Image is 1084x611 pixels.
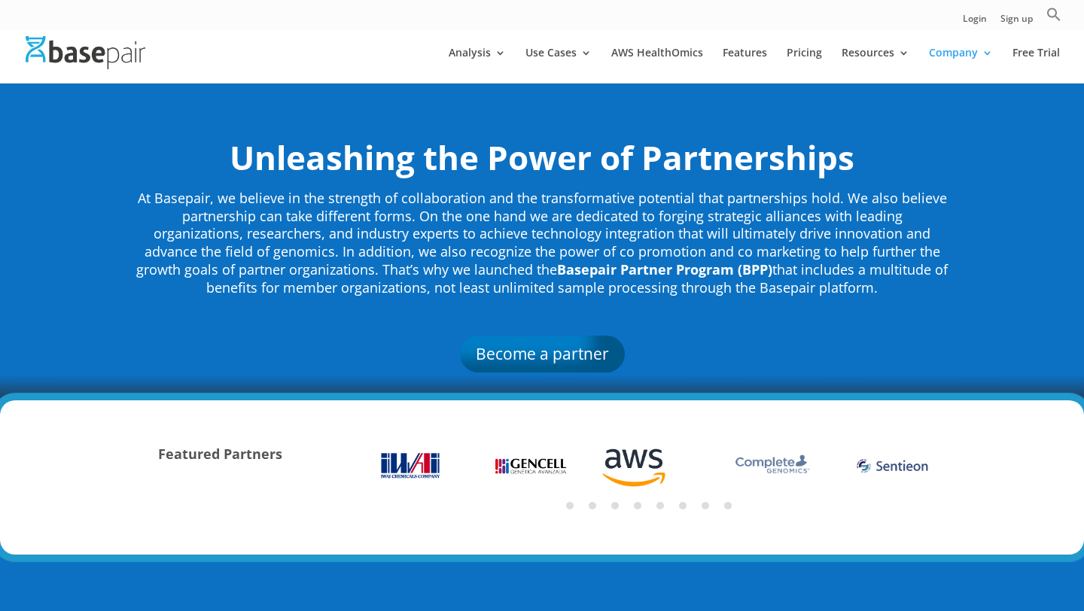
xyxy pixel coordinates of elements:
img: sentieon [853,457,931,475]
a: Features [723,47,767,83]
a: Resources [842,47,909,83]
a: Analysis [449,47,506,83]
a: Company [929,47,993,83]
a: Pricing [787,47,822,83]
button: 2 of 2 [589,502,596,509]
strong: Unleashing the Power of Partnerships [230,135,854,180]
span: At Basepair, we believe in the strength of collaboration and the transformative potential that pa... [136,189,948,296]
img: Basepair [26,36,145,68]
button: 4 of 2 [634,502,641,509]
button: 3 of 2 [611,502,619,509]
a: Search Icon Link [1046,7,1061,30]
a: Free Trial [1012,47,1060,83]
button: 8 of 2 [724,502,732,509]
button: 1 of 2 [566,502,574,509]
strong: Basepair Partner Program (BPP) [557,260,772,278]
button: 7 of 2 [702,502,709,509]
button: 5 of 2 [656,502,664,509]
a: Become a partner [460,336,625,372]
a: Login [963,14,987,30]
svg: Search [1046,7,1061,22]
a: AWS HealthOmics [611,47,703,83]
button: 6 of 2 [679,502,687,509]
strong: Featured Partners [158,445,282,463]
a: Use Cases [525,47,592,83]
a: Sign up [1000,14,1033,30]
